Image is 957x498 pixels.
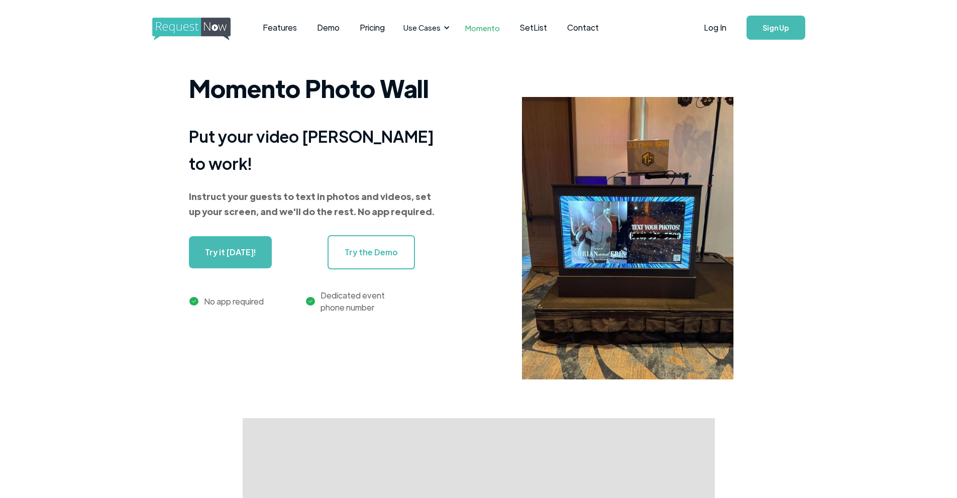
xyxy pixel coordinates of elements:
img: green check [189,297,198,306]
a: Demo [307,12,350,43]
h1: Momento Photo Wall [189,68,440,108]
img: iphone screenshot of usage [522,97,733,379]
strong: Put your video [PERSON_NAME] to work! [189,126,434,173]
strong: Instruct your guests to text in photos and videos, set up your screen, and we'll do the rest. No ... [189,190,435,217]
a: Try it [DATE]! [189,236,272,268]
a: Log In [694,10,736,45]
div: Use Cases [397,12,453,43]
div: Use Cases [403,22,441,33]
div: Dedicated event phone number [321,289,385,314]
a: Momento [455,13,510,43]
a: Features [253,12,307,43]
img: requestnow logo [152,18,249,41]
a: Pricing [350,12,395,43]
a: SetList [510,12,557,43]
div: No app required [204,295,264,308]
a: Sign Up [747,16,805,40]
img: green checkmark [306,297,314,306]
a: Try the Demo [328,235,415,269]
a: Contact [557,12,609,43]
a: home [152,18,228,38]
